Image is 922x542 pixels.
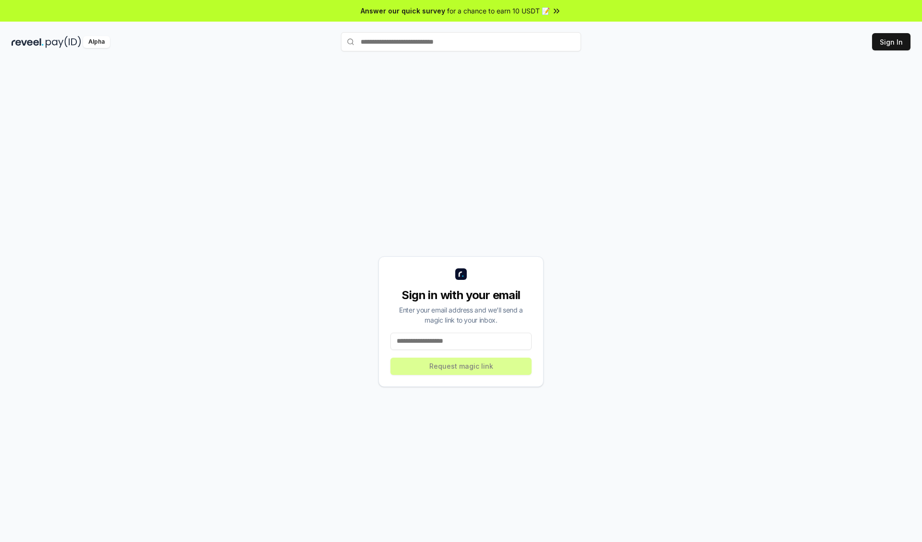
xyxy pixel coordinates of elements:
button: Sign In [872,33,910,50]
span: Answer our quick survey [361,6,445,16]
img: reveel_dark [12,36,44,48]
img: logo_small [455,268,467,280]
div: Enter your email address and we’ll send a magic link to your inbox. [390,305,532,325]
div: Sign in with your email [390,288,532,303]
img: pay_id [46,36,81,48]
div: Alpha [83,36,110,48]
span: for a chance to earn 10 USDT 📝 [447,6,550,16]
